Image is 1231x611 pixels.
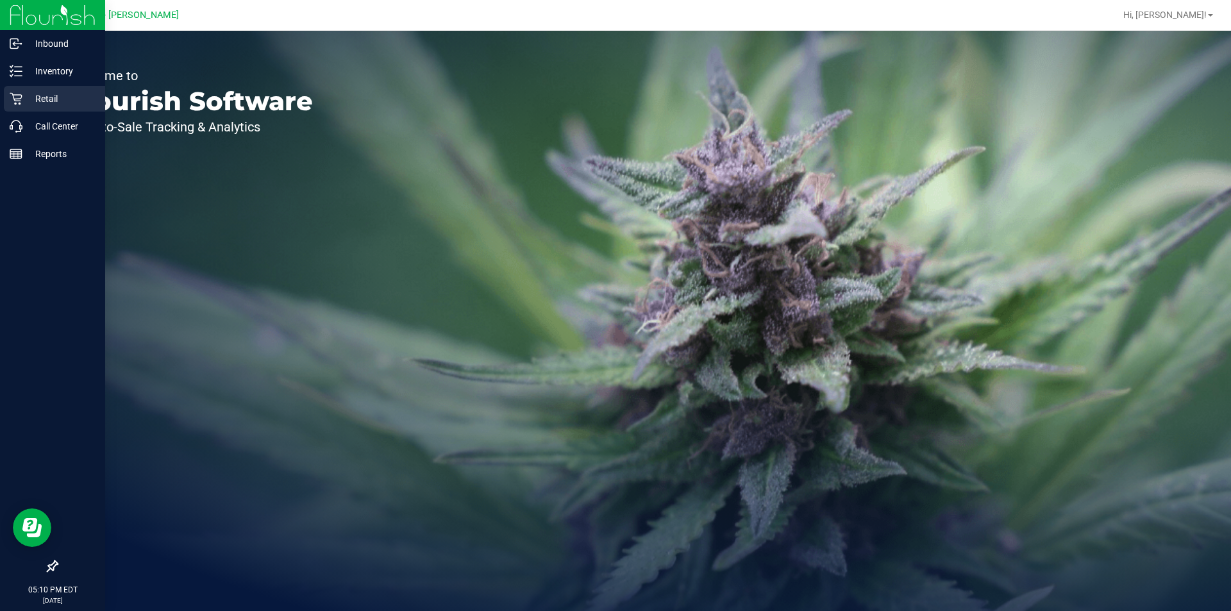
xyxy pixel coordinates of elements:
p: 05:10 PM EDT [6,584,99,596]
iframe: Resource center [13,508,51,547]
p: Welcome to [69,69,313,82]
span: Hi, [PERSON_NAME]! [1123,10,1207,20]
inline-svg: Retail [10,92,22,105]
p: [DATE] [6,596,99,605]
inline-svg: Reports [10,147,22,160]
p: Flourish Software [69,88,313,114]
inline-svg: Call Center [10,120,22,133]
p: Retail [22,91,99,106]
span: GA1 - [PERSON_NAME] [83,10,179,21]
inline-svg: Inbound [10,37,22,50]
p: Inbound [22,36,99,51]
p: Call Center [22,119,99,134]
p: Inventory [22,63,99,79]
p: Reports [22,146,99,162]
inline-svg: Inventory [10,65,22,78]
p: Seed-to-Sale Tracking & Analytics [69,121,313,133]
